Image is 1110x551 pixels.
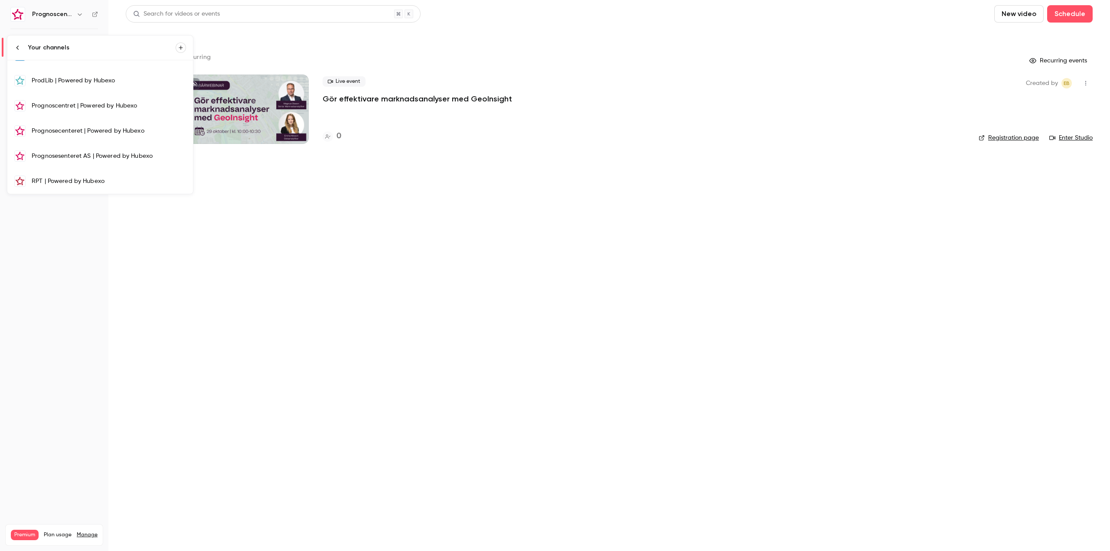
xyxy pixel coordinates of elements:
[32,127,186,135] div: Prognosecenteret | Powered by Hubexo
[32,177,186,186] div: RPT | Powered by Hubexo
[32,76,186,85] div: ProdLib | Powered by Hubexo
[15,151,25,161] img: Prognosesenteret AS | Powered by Hubexo
[28,43,176,52] div: Your channels
[15,101,25,111] img: Prognoscentret | Powered by Hubexo
[15,75,25,86] img: ProdLib | Powered by Hubexo
[15,126,25,136] img: Prognosecenteret | Powered by Hubexo
[32,101,186,110] div: Prognoscentret | Powered by Hubexo
[15,176,25,186] img: RPT | Powered by Hubexo
[32,152,186,160] div: Prognosesenteret AS | Powered by Hubexo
